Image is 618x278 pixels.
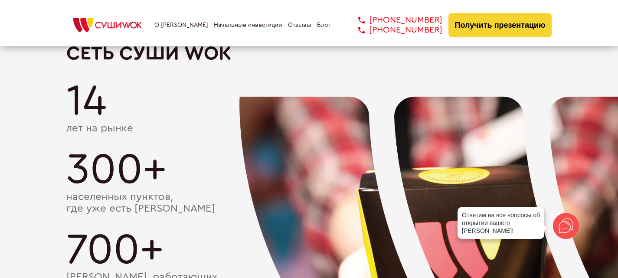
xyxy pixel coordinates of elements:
[317,22,331,29] a: Блог
[448,13,552,37] button: Получить презентацию
[345,25,442,35] a: [PHONE_NUMBER]
[458,207,544,239] div: Ответим на все вопросы об открытии вашего [PERSON_NAME]!
[66,191,552,215] div: населенных пунктов, где уже есть [PERSON_NAME]
[66,16,149,35] img: СУШИWOK
[66,123,552,135] div: лет на рынке
[345,15,442,25] a: [PHONE_NUMBER]
[214,22,282,29] a: Начальные инвестиции
[66,43,552,65] h2: Сеть Суши Wok
[66,79,552,123] div: 14
[288,22,311,29] a: Отзывы
[66,228,552,271] div: 700+
[154,22,208,29] a: О [PERSON_NAME]
[66,148,552,191] div: 300+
